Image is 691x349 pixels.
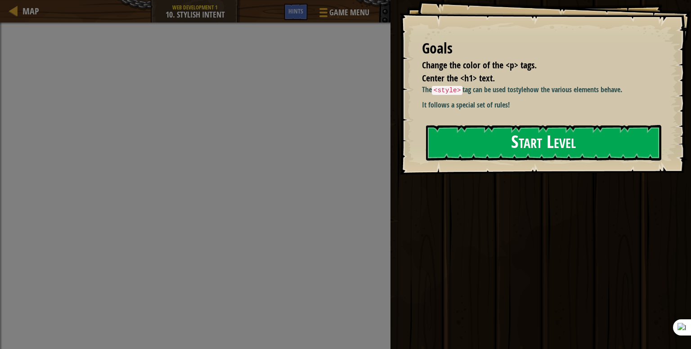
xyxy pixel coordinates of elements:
[426,125,661,161] button: Start Level
[422,38,660,59] div: Goals
[329,7,369,18] span: Game Menu
[432,86,462,95] code: <style>
[422,59,537,71] span: Change the color of the <p> tags.
[513,85,526,94] strong: style
[422,85,666,95] p: The tag can be used to how the various elements behave.
[411,72,657,85] li: Center the <h1> text.
[422,100,666,110] p: It follows a special set of rules!
[312,4,375,25] button: Game Menu
[22,5,39,17] span: Map
[18,5,39,17] a: Map
[411,59,657,72] li: Change the color of the <p> tags.
[422,72,495,84] span: Center the <h1> text.
[288,7,303,15] span: Hints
